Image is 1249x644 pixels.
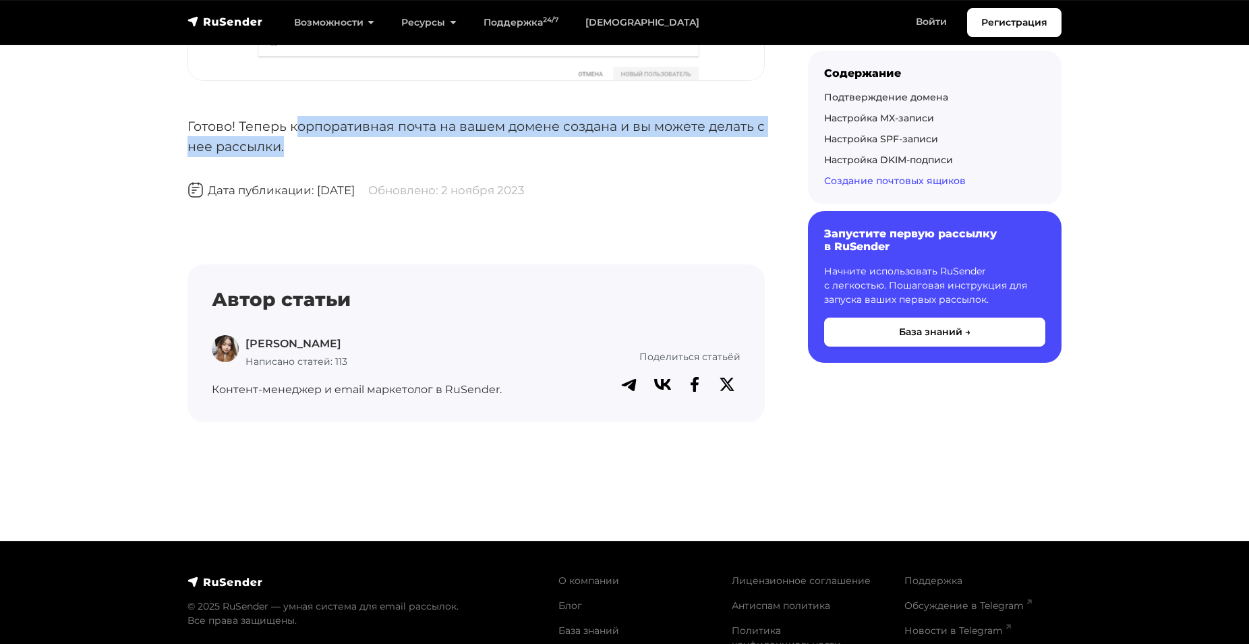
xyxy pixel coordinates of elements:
a: Ресурсы [388,9,469,36]
a: Настройка DKIM-подписи [824,154,953,166]
p: [PERSON_NAME] [245,335,347,353]
a: Запустите первую рассылку в RuSender Начните использовать RuSender с легкостью. Пошаговая инструк... [808,211,1062,362]
span: Обновлено: 2 ноября 2023 [368,183,524,197]
p: Контент-менеджер и email маркетолог в RuSender. [212,381,513,399]
p: Начните использовать RuSender с легкостью. Пошаговая инструкция для запуска ваших первых рассылок. [824,264,1045,307]
a: [DEMOGRAPHIC_DATA] [572,9,713,36]
a: Поддержка [904,575,962,587]
img: RuSender [187,575,263,589]
a: О компании [558,575,619,587]
p: © 2025 RuSender — умная система для email рассылок. Все права защищены. [187,599,542,628]
h4: Автор статьи [212,289,740,312]
span: Написано статей: 113 [245,355,347,368]
p: Готово! Теперь корпоративная почта на вашем домене создана и вы можете делать с нее рассылки. [187,116,765,157]
a: Возможности [281,9,388,36]
a: Обсуждение в Telegram [904,599,1032,612]
sup: 24/7 [543,16,558,24]
a: Поддержка24/7 [470,9,572,36]
a: Создание почтовых ящиков [824,175,966,187]
a: Войти [902,8,960,36]
a: Блог [558,599,582,612]
div: Содержание [824,67,1045,80]
p: Поделиться статьёй [529,349,740,364]
h6: Запустите первую рассылку в RuSender [824,227,1045,253]
img: RuSender [187,15,263,28]
a: Новости в Telegram [904,624,1011,637]
a: Регистрация [967,8,1062,37]
a: Антиспам политика [732,599,830,612]
a: База знаний [558,624,619,637]
a: Настройка SPF-записи [824,133,938,145]
span: Дата публикации: [DATE] [187,183,355,197]
a: Настройка MX-записи [824,112,934,124]
button: База знаний → [824,318,1045,347]
a: Подтверждение домена [824,91,948,103]
img: Дата публикации [187,182,204,198]
a: Лицензионное соглашение [732,575,871,587]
